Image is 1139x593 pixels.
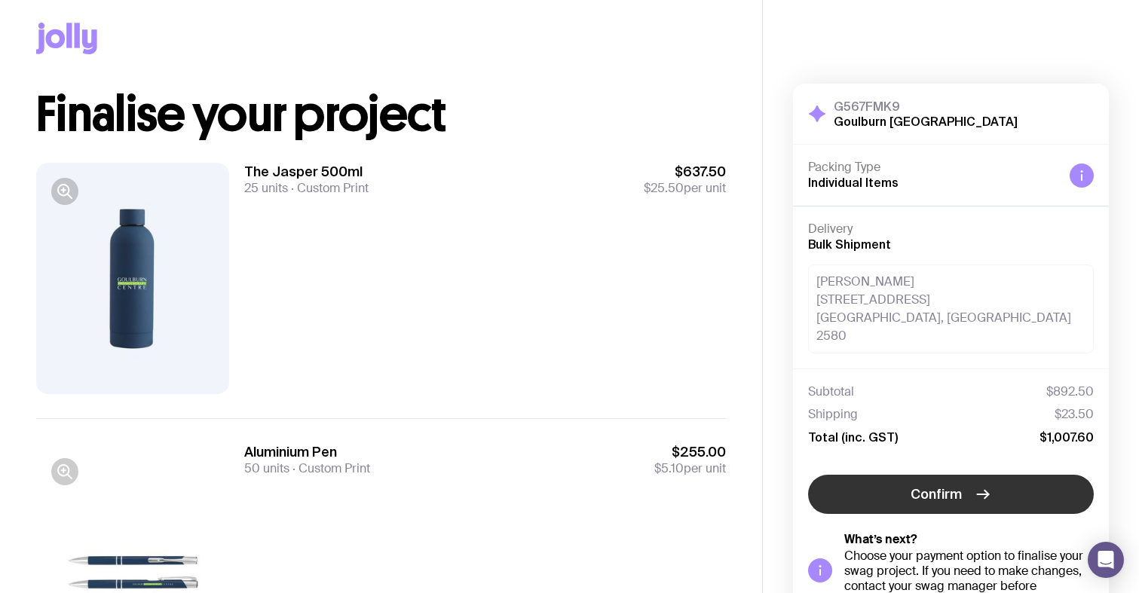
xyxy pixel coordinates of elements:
span: $23.50 [1055,407,1094,422]
h3: The Jasper 500ml [244,163,369,181]
h2: Goulburn [GEOGRAPHIC_DATA] [834,114,1018,129]
span: $25.50 [644,180,684,196]
span: Bulk Shipment [808,237,891,251]
h1: Finalise your project [36,90,726,139]
span: $637.50 [644,163,726,181]
h3: G567FMK9 [834,99,1018,114]
h5: What’s next? [844,532,1094,547]
span: per unit [644,181,726,196]
h4: Packing Type [808,160,1058,175]
span: $1,007.60 [1039,429,1094,445]
span: Custom Print [288,180,369,196]
span: Confirm [911,485,962,503]
span: $5.10 [654,460,684,476]
span: Total (inc. GST) [808,429,898,445]
div: Open Intercom Messenger [1088,542,1124,578]
span: per unit [654,461,726,476]
h3: Aluminium Pen [244,443,370,461]
span: Subtotal [808,384,854,399]
span: Custom Print [289,460,370,476]
div: [PERSON_NAME] [STREET_ADDRESS] [GEOGRAPHIC_DATA], [GEOGRAPHIC_DATA] 2580 [808,264,1094,353]
span: Shipping [808,407,858,422]
button: Confirm [808,475,1094,514]
span: $255.00 [654,443,726,461]
h4: Delivery [808,222,1094,237]
span: 25 units [244,180,288,196]
span: $892.50 [1046,384,1094,399]
span: Individual Items [808,176,899,189]
span: 50 units [244,460,289,476]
